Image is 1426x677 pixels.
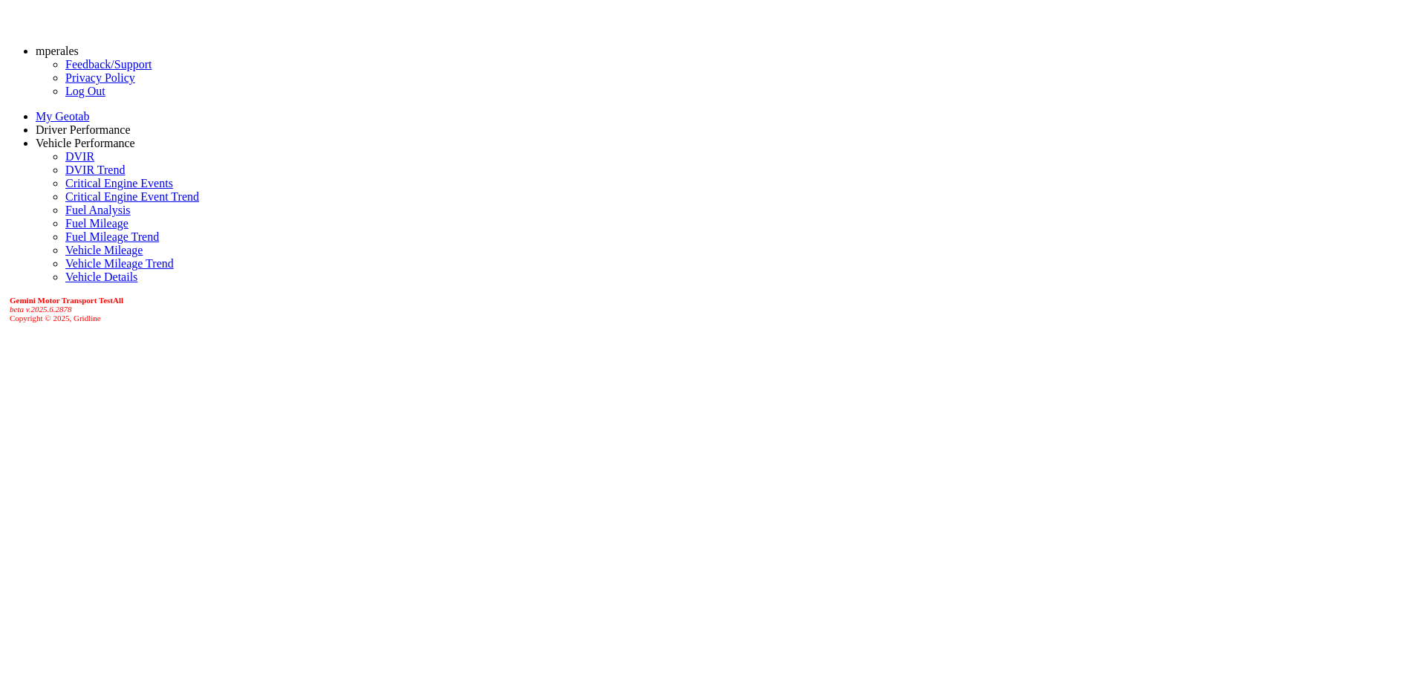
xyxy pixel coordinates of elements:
[10,296,1420,323] div: Copyright © 2025, Gridline
[65,58,152,71] a: Feedback/Support
[65,190,199,203] a: Critical Engine Event Trend
[10,305,72,314] i: beta v.2025.6.2878
[65,204,131,216] a: Fuel Analysis
[65,71,135,84] a: Privacy Policy
[10,296,123,305] b: Gemini Motor Transport TestAll
[65,257,174,270] a: Vehicle Mileage Trend
[36,110,89,123] a: My Geotab
[65,244,143,256] a: Vehicle Mileage
[65,85,105,97] a: Log Out
[36,123,131,136] a: Driver Performance
[65,150,94,163] a: DVIR
[65,217,128,230] a: Fuel Mileage
[65,163,125,176] a: DVIR Trend
[65,271,137,283] a: Vehicle Details
[36,137,135,149] a: Vehicle Performance
[65,230,159,243] a: Fuel Mileage Trend
[36,45,79,57] a: mperales
[65,177,173,190] a: Critical Engine Events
